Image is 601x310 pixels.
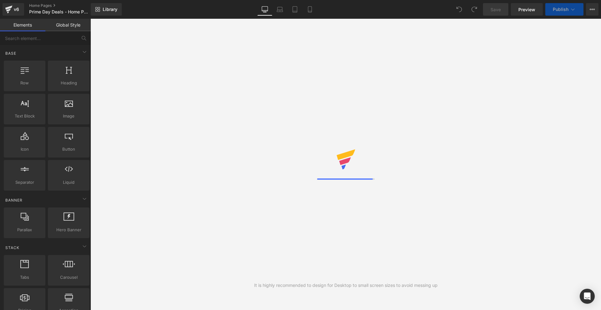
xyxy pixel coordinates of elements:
span: Preview [518,6,535,13]
a: Preview [511,3,543,16]
span: Icon [6,146,44,152]
div: v6 [13,5,20,13]
span: Publish [553,7,568,12]
span: Save [491,6,501,13]
span: Base [5,50,17,56]
button: Publish [545,3,583,16]
span: Prime Day Deals - Home Page [29,9,89,14]
div: Open Intercom Messenger [580,289,595,304]
span: Heading [50,80,88,86]
span: Liquid [50,179,88,186]
button: Redo [468,3,480,16]
a: Mobile [302,3,317,16]
a: Tablet [287,3,302,16]
a: New Library [91,3,122,16]
span: Row [6,80,44,86]
span: Image [50,113,88,119]
button: Undo [453,3,465,16]
button: More [586,3,598,16]
span: Banner [5,197,23,203]
span: Stack [5,245,20,251]
span: Button [50,146,88,152]
a: Laptop [272,3,287,16]
span: Library [103,7,117,12]
span: Carousel [50,274,88,281]
span: Parallax [6,227,44,233]
a: Desktop [257,3,272,16]
span: Separator [6,179,44,186]
span: Tabs [6,274,44,281]
span: Hero Banner [50,227,88,233]
a: Global Style [45,19,91,31]
span: Text Block [6,113,44,119]
div: It is highly recommended to design for Desktop to small screen sizes to avoid messing up [254,282,438,289]
a: Home Pages [29,3,101,8]
a: v6 [3,3,24,16]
